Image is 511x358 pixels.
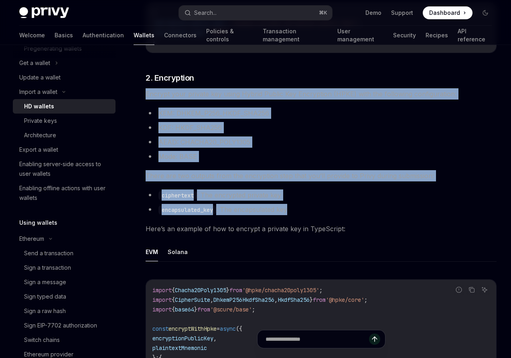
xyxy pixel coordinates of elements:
span: { [172,287,175,294]
span: , [274,296,278,303]
span: Here’s an example of how to encrypt a private key in TypeScript: [146,223,497,234]
span: async [220,325,236,332]
code: encapsulated_key [158,205,216,214]
div: Private keys [24,116,57,126]
div: Sign a message [24,277,66,287]
span: import [152,306,172,313]
div: Ethereum [19,234,44,244]
span: } [226,287,229,294]
button: EVM [146,242,158,261]
span: } [194,306,197,313]
div: Search... [194,8,217,18]
button: Send message [369,334,380,345]
button: Solana [168,242,188,261]
li: KDF: HKDF_SHA256 [146,122,497,133]
span: { [172,296,175,303]
a: Sign a message [13,275,116,289]
span: } [310,296,313,303]
span: DhkemP256HkdfSha256 [213,296,274,303]
span: ({ [236,325,242,332]
span: import [152,296,172,303]
div: Enabling offline actions with user wallets [19,183,111,203]
span: ; [364,296,367,303]
span: 2. Encryption [146,72,194,83]
div: Update a wallet [19,73,61,82]
h5: Using wallets [19,218,57,228]
span: { [172,306,175,313]
span: ; [252,306,255,313]
span: '@hpke/chacha20poly1305' [242,287,319,294]
span: from [197,306,210,313]
span: base64 [175,306,194,313]
a: Sign a transaction [13,260,116,275]
a: Basics [55,26,73,45]
span: import [152,287,172,294]
a: Connectors [164,26,197,45]
div: Architecture [24,130,56,140]
li: : The encrypted private key [146,189,497,201]
a: Security [393,26,416,45]
a: Recipes [426,26,448,45]
a: Private keys [13,114,116,128]
div: Sign a raw hash [24,306,66,316]
span: ⌘ K [319,10,327,16]
a: Demo [365,9,381,17]
span: ; [319,287,322,294]
a: Dashboard [423,6,472,19]
div: Export a wallet [19,145,58,155]
li: : The encapsulated key [146,204,497,215]
div: Enabling server-side access to user wallets [19,159,111,179]
div: Get a wallet [19,58,50,68]
a: Sign EIP-7702 authorization [13,318,116,333]
a: Enabling server-side access to user wallets [13,157,116,181]
a: Authentication [83,26,124,45]
a: Switch chains [13,333,116,347]
span: There are two outputs from the encryption step that you’ll provide to Privy during submission: [146,170,497,181]
a: Wallets [134,26,154,45]
div: Sign EIP-7702 authorization [24,321,97,330]
span: , [210,296,213,303]
button: Toggle dark mode [479,6,492,19]
li: Mode: BASE [146,151,497,162]
span: Chacha20Poly1305 [175,287,226,294]
button: Report incorrect code [454,285,464,295]
a: Sign typed data [13,289,116,304]
span: '@hpke/core' [326,296,364,303]
a: Enabling offline actions with user wallets [13,181,116,205]
span: HkdfSha256 [278,296,310,303]
a: Architecture [13,128,116,142]
img: dark logo [19,7,69,18]
div: Import a wallet [19,87,57,97]
a: Update a wallet [13,70,116,85]
a: User management [337,26,383,45]
a: Support [391,9,413,17]
button: Search...⌘K [179,6,332,20]
div: HD wallets [24,102,54,111]
code: ciphertext [158,191,197,200]
a: Export a wallet [13,142,116,157]
span: const [152,325,168,332]
a: Transaction management [263,26,328,45]
span: = [217,325,220,332]
a: Send a transaction [13,246,116,260]
a: Policies & controls [206,26,253,45]
li: KEM: DHKEM_P256_HKDF_SHA256 [146,108,497,119]
div: Switch chains [24,335,60,345]
span: '@scure/base' [210,306,252,313]
a: Sign a raw hash [13,304,116,318]
a: Welcome [19,26,45,45]
a: HD wallets [13,99,116,114]
span: from [313,296,326,303]
div: Sign typed data [24,292,66,301]
button: Copy the contents from the code block [466,285,477,295]
span: Dashboard [429,9,460,17]
span: CipherSuite [175,296,210,303]
span: Encrypt your private key using Hybrid Public Key Encryption (HPKE) with the following configuration: [146,88,497,100]
button: Ask AI [479,285,490,295]
li: AEAD: CHACHA20_POLY1305 [146,136,497,148]
div: Send a transaction [24,248,73,258]
span: encryptWithHpke [168,325,217,332]
span: from [229,287,242,294]
a: API reference [458,26,492,45]
div: Sign a transaction [24,263,71,273]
